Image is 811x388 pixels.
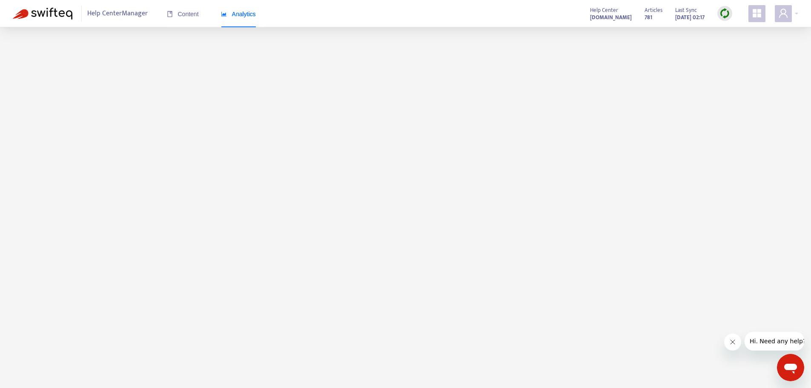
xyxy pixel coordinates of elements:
[590,12,632,22] a: [DOMAIN_NAME]
[778,8,788,18] span: user
[590,6,618,15] span: Help Center
[590,13,632,22] strong: [DOMAIN_NAME]
[675,13,705,22] strong: [DATE] 02:17
[5,6,61,13] span: Hi. Need any help?
[167,11,173,17] span: book
[645,6,662,15] span: Articles
[724,333,741,351] iframe: Nachricht schließen
[167,11,199,17] span: Content
[645,13,652,22] strong: 781
[221,11,227,17] span: area-chart
[719,8,730,19] img: sync.dc5367851b00ba804db3.png
[745,332,804,351] iframe: Nachricht vom Unternehmen
[777,354,804,381] iframe: Schaltfläche zum Öffnen des Messaging-Fensters
[675,6,697,15] span: Last Sync
[13,8,72,20] img: Swifteq
[87,6,148,22] span: Help Center Manager
[221,11,256,17] span: Analytics
[752,8,762,18] span: appstore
